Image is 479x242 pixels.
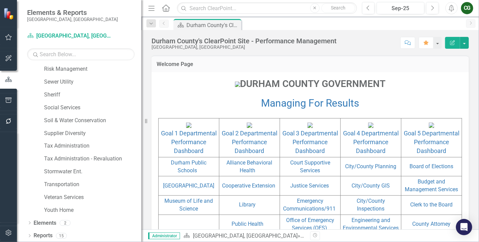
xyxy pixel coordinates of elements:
[177,2,357,14] input: Search ClearPoint...
[165,198,213,212] a: Museum of Life and Science
[222,182,276,189] a: Cooperative Extension
[235,82,240,87] img: Logo.png
[163,182,215,189] a: [GEOGRAPHIC_DATA]
[186,21,240,29] div: Durham County's ClearPoint Site - Performance Management
[235,78,386,89] span: DURHAM COUNTY GOVERNMENT
[161,130,217,154] a: Goal 1 Departmental Performance Dashboard
[290,182,329,189] a: Justice Services
[186,123,192,128] img: goal%201%20icon%20v2.PNG
[286,217,334,231] a: Office of Emergency Services (OES)
[321,3,355,13] button: Search
[239,201,256,208] a: Library
[56,233,67,239] div: 15
[157,61,464,67] h3: Welcome Page
[171,159,207,174] a: Durham Public Schools
[352,182,390,189] a: City/County GIS
[247,123,252,128] img: goal%202%20icon.PNG
[343,130,399,154] a: Goal 4 Departmental Performance Dashboard
[152,45,337,50] div: [GEOGRAPHIC_DATA], [GEOGRAPHIC_DATA]
[152,37,337,45] div: Durham County's ClearPoint Site - Performance Management
[34,219,56,227] a: Elements
[60,220,71,226] div: 2
[3,8,15,20] img: ClearPoint Strategy
[377,2,424,14] button: Sep-25
[34,232,53,240] a: Reports
[456,219,472,235] div: Open Intercom Messenger
[222,130,277,154] a: Goal 2 Departmental Performance Dashboard
[405,178,458,193] a: Budget and Management Services
[282,130,338,154] a: Goal 3 Departmental Performance Dashboard
[261,97,359,109] a: Managing For Results
[283,198,336,212] a: Emergency Communications/911
[44,168,141,176] a: Stormwater Ent.
[307,123,313,128] img: goal%203%20icon.PNG
[44,194,141,201] a: Veteran Services
[343,217,399,231] a: Engineering and Environmental Services
[183,232,305,240] div: »
[290,159,330,174] a: Court Supportive Services
[193,233,298,239] a: [GEOGRAPHIC_DATA], [GEOGRAPHIC_DATA]
[413,221,451,227] a: County Attorney
[429,123,434,128] img: goal%205%20icon.PNG
[27,32,112,40] a: [GEOGRAPHIC_DATA], [GEOGRAPHIC_DATA]
[44,78,141,86] a: Sewer Utility
[27,48,135,60] input: Search Below...
[44,155,141,163] a: Tax Administration - Revaluation
[379,4,422,13] div: Sep-25
[27,17,118,22] small: [GEOGRAPHIC_DATA], [GEOGRAPHIC_DATA]
[44,91,141,99] a: Sheriff
[44,117,141,125] a: Soil & Water Conservation
[27,8,118,17] span: Elements & Reports
[148,233,180,239] span: Administrator
[227,159,273,174] a: Alliance Behavioral Health
[44,142,141,150] a: Tax Administration
[404,130,459,154] a: Goal 5 Departmental Performance Dashboard
[232,221,263,227] a: Public Health
[345,163,397,170] a: City/County Planning
[357,198,385,212] a: City/County Inspections
[461,2,473,14] button: CG
[368,123,374,128] img: goal%204%20icon.PNG
[410,163,454,170] a: Board of Elections
[44,104,141,112] a: Social Services
[411,201,453,208] a: Clerk to the Board
[331,5,345,10] span: Search
[44,130,141,137] a: Supplier Diversity
[44,181,141,189] a: Transportation
[44,65,141,73] a: Risk Management
[44,206,141,214] a: Youth Home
